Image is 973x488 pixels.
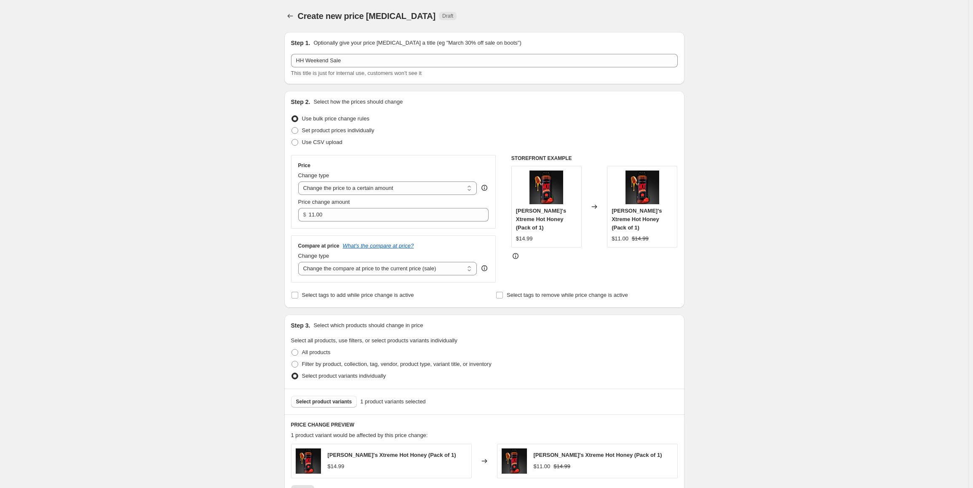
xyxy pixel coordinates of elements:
[534,462,551,471] div: $11.00
[313,321,423,330] p: Select which products should change in price
[298,253,329,259] span: Change type
[302,361,492,367] span: Filter by product, collection, tag, vendor, product type, variant title, or inventory
[516,235,533,243] div: $14.99
[360,397,425,406] span: 1 product variants selected
[291,54,678,67] input: 30% off holiday sale
[298,243,339,249] h3: Compare at price
[507,292,628,298] span: Select tags to remove while price change is active
[291,321,310,330] h2: Step 3.
[291,421,678,428] h6: PRICE CHANGE PREVIEW
[529,171,563,204] img: Elijah_s_Xtreme_Hot_Honey_80x.webp
[303,211,306,218] span: $
[291,396,357,408] button: Select product variants
[284,10,296,22] button: Price change jobs
[302,373,386,379] span: Select product variants individually
[343,243,414,249] button: What's the compare at price?
[480,184,489,192] div: help
[553,462,570,471] strike: $14.99
[302,292,414,298] span: Select tags to add while price change is active
[309,208,476,221] input: 80.00
[291,432,428,438] span: 1 product variant would be affected by this price change:
[291,39,310,47] h2: Step 1.
[298,11,436,21] span: Create new price [MEDICAL_DATA]
[442,13,453,19] span: Draft
[298,172,329,179] span: Change type
[298,199,350,205] span: Price change amount
[298,162,310,169] h3: Price
[502,448,527,474] img: Elijah_s_Xtreme_Hot_Honey_80x.webp
[302,349,331,355] span: All products
[328,452,456,458] span: [PERSON_NAME]'s Xtreme Hot Honey (Pack of 1)
[291,70,422,76] span: This title is just for internal use, customers won't see it
[480,264,489,272] div: help
[612,208,662,231] span: [PERSON_NAME]'s Xtreme Hot Honey (Pack of 1)
[296,398,352,405] span: Select product variants
[313,98,403,106] p: Select how the prices should change
[534,452,662,458] span: [PERSON_NAME]'s Xtreme Hot Honey (Pack of 1)
[302,127,374,133] span: Set product prices individually
[511,155,678,162] h6: STOREFRONT EXAMPLE
[302,139,342,145] span: Use CSV upload
[296,448,321,474] img: Elijah_s_Xtreme_Hot_Honey_80x.webp
[516,208,566,231] span: [PERSON_NAME]'s Xtreme Hot Honey (Pack of 1)
[625,171,659,204] img: Elijah_s_Xtreme_Hot_Honey_80x.webp
[632,235,649,243] strike: $14.99
[291,337,457,344] span: Select all products, use filters, or select products variants individually
[302,115,369,122] span: Use bulk price change rules
[328,462,345,471] div: $14.99
[291,98,310,106] h2: Step 2.
[313,39,521,47] p: Optionally give your price [MEDICAL_DATA] a title (eg "March 30% off sale on boots")
[612,235,628,243] div: $11.00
